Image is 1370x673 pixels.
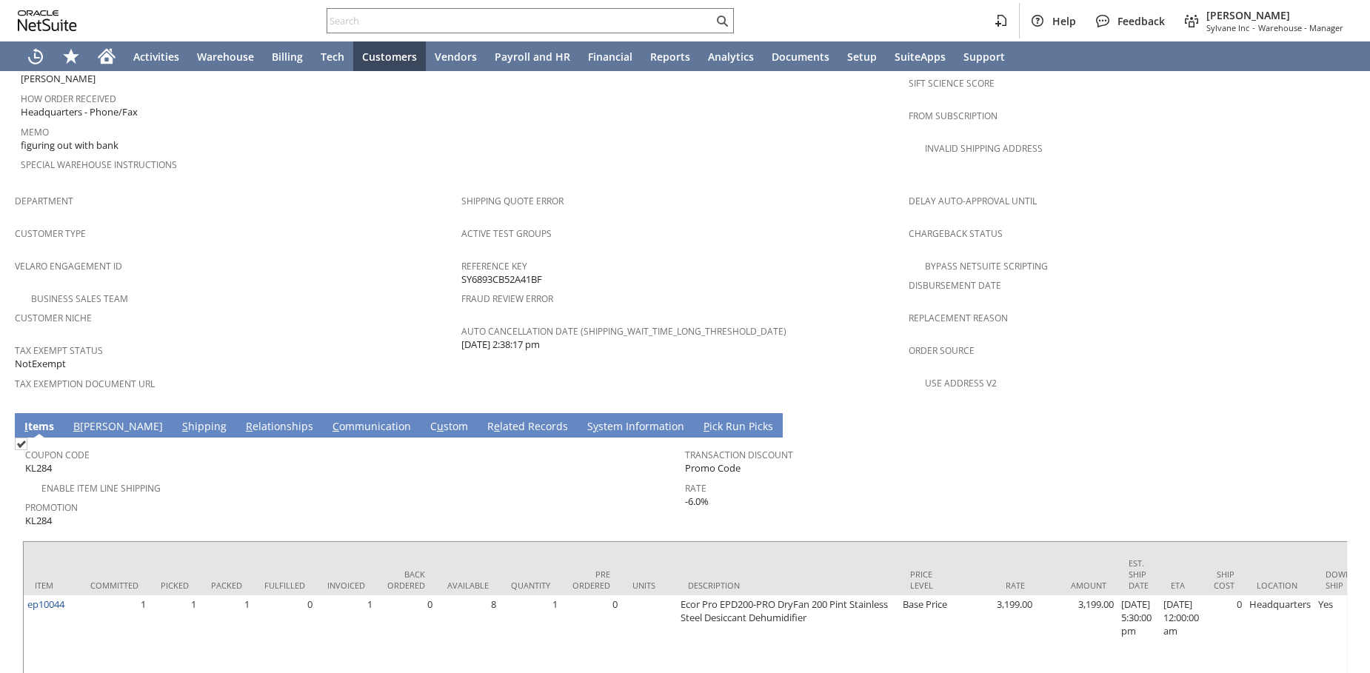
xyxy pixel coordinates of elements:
svg: Shortcuts [62,47,80,65]
a: Reference Key [461,260,527,272]
a: Support [955,41,1014,71]
div: Pre Ordered [572,569,610,591]
span: u [437,419,444,433]
span: Support [963,50,1005,64]
a: Disbursement Date [909,279,1001,292]
div: Down. Ship [1326,569,1354,591]
span: KL284 [25,461,52,475]
a: Customer Niche [15,312,92,324]
a: Fraud Review Error [461,292,553,305]
span: I [24,419,28,433]
a: Tax Exempt Status [15,344,103,357]
a: Delay Auto-Approval Until [909,195,1037,207]
span: NotExempt [15,357,66,371]
span: KL284 [25,514,52,528]
span: Payroll and HR [495,50,570,64]
a: Recent Records [18,41,53,71]
span: Vendors [435,50,477,64]
div: Available [447,580,489,591]
a: Activities [124,41,188,71]
div: Description [688,580,888,591]
a: Shipping Quote Error [461,195,564,207]
span: Billing [272,50,303,64]
a: Related Records [484,419,572,435]
div: Item [35,580,68,591]
span: SuiteApps [895,50,946,64]
input: Search [327,12,713,30]
span: [PERSON_NAME] [1206,8,1343,22]
span: Analytics [708,50,754,64]
a: Velaro Engagement ID [15,260,122,272]
div: Est. Ship Date [1129,558,1149,591]
a: Pick Run Picks [700,419,777,435]
span: [PERSON_NAME] [21,72,96,86]
span: - [1252,22,1255,33]
a: Custom [427,419,472,435]
svg: Home [98,47,116,65]
span: P [704,419,709,433]
div: Invoiced [327,580,365,591]
a: Billing [263,41,312,71]
span: e [494,419,500,433]
a: Active Test Groups [461,227,552,240]
a: Communication [329,419,415,435]
span: Sylvane Inc [1206,22,1249,33]
a: Business Sales Team [31,292,128,305]
a: Enable Item Line Shipping [41,482,161,495]
span: [DATE] 2:38:17 pm [461,338,540,352]
svg: Recent Records [27,47,44,65]
a: Replacement reason [909,312,1008,324]
a: Documents [763,41,838,71]
span: Tech [321,50,344,64]
div: Ship Cost [1214,569,1234,591]
span: y [593,419,598,433]
div: Price Level [910,569,943,591]
a: Tax Exemption Document URL [15,378,155,390]
span: SY6893CB52A41BF [461,272,542,287]
svg: logo [18,10,77,31]
div: Rate [966,580,1025,591]
a: Unrolled view on [1329,416,1346,434]
span: Promo Code [685,461,741,475]
a: ep10044 [27,597,64,611]
a: How Order Received [21,93,116,105]
a: Items [21,419,58,435]
img: Checked [15,438,27,450]
div: Units [632,580,666,591]
span: Feedback [1117,14,1165,28]
a: Home [89,41,124,71]
a: Promotion [25,501,78,514]
a: Setup [838,41,886,71]
a: Chargeback Status [909,227,1003,240]
div: Packed [211,580,242,591]
a: System Information [584,419,688,435]
a: Rate [685,482,706,495]
span: Activities [133,50,179,64]
a: Department [15,195,73,207]
span: C [333,419,339,433]
span: B [73,419,80,433]
a: Reports [641,41,699,71]
div: Quantity [511,580,550,591]
span: Help [1052,14,1076,28]
a: Memo [21,126,49,138]
a: Analytics [699,41,763,71]
div: Location [1257,580,1303,591]
span: -6.0% [685,495,709,509]
a: Relationships [242,419,317,435]
a: Payroll and HR [486,41,579,71]
a: From Subscription [909,110,998,122]
a: Customers [353,41,426,71]
span: Headquarters - Phone/Fax [21,105,138,119]
a: Sift Science Score [909,77,995,90]
a: Invalid Shipping Address [925,142,1043,155]
span: Documents [772,50,829,64]
a: Order Source [909,344,975,357]
a: Customer Type [15,227,86,240]
a: Use Address V2 [925,377,997,389]
a: Coupon Code [25,449,90,461]
a: Vendors [426,41,486,71]
a: B[PERSON_NAME] [70,419,167,435]
svg: Search [713,12,731,30]
span: S [182,419,188,433]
